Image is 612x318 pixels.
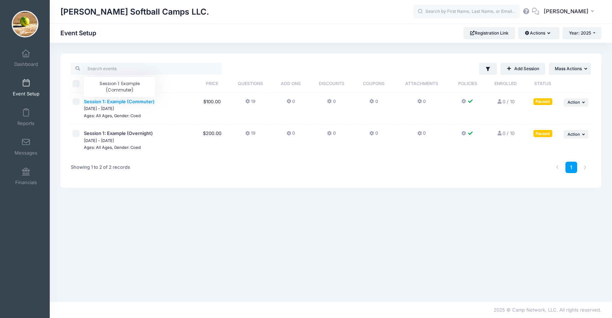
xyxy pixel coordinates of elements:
a: Event Setup [9,75,43,100]
input: Search events [71,63,222,75]
td: $200.00 [196,125,228,156]
th: Session [82,75,196,93]
span: Discounts [319,81,344,86]
span: Event Setup [13,91,39,97]
th: Status [526,75,560,93]
a: 0 / 10 [497,130,515,136]
div: Showing 1 to 2 of 2 records [71,159,130,176]
span: Reports [17,120,34,126]
span: Attachments [405,81,438,86]
button: 0 [369,98,378,109]
span: [PERSON_NAME] [544,7,589,15]
div: Paused [533,98,552,105]
span: Financials [15,179,37,186]
th: Enrolled [485,75,526,93]
h1: Event Setup [60,29,102,37]
a: Dashboard [9,46,43,71]
th: Questions [228,75,273,93]
button: Actions [518,27,559,39]
button: 0 [327,98,335,109]
button: 0 [327,130,335,140]
a: Reports [9,105,43,130]
th: Coupons [354,75,393,93]
button: [PERSON_NAME] [539,4,601,20]
a: Financials [9,164,43,189]
button: Mass Actions [549,63,591,75]
small: [DATE] - [DATE] [84,138,114,143]
button: 0 [417,130,426,140]
a: Messages [9,134,43,159]
th: Policies [450,75,485,93]
span: Messages [15,150,37,156]
a: Registration Link [463,27,515,39]
span: Session 1: Example (Commuter) [84,99,155,104]
div: Paused [533,130,552,137]
a: 0 / 10 [497,99,515,104]
small: Ages: All Ages, Gender: Coed [84,145,141,150]
th: Attachments [393,75,450,93]
span: Action [568,100,580,105]
span: Action [568,132,580,137]
button: Action [564,130,589,139]
button: 0 [286,98,295,109]
span: Add Ons [281,81,301,86]
button: 0 [417,98,426,109]
span: Coupons [363,81,385,86]
div: Session 1: Example (Commuter) [84,77,155,97]
input: Search by First Name, Last Name, or Email... [413,5,520,19]
img: Kasey Cox Softball Camps LLC. [12,11,38,37]
a: Add Session [500,63,545,75]
th: Add Ons [273,75,308,93]
a: 1 [565,162,577,173]
span: Questions [238,81,263,86]
span: Session 1: Example (Overnight) [84,130,153,136]
button: 0 [286,130,295,140]
span: 2025 © Camp Network, LLC. All rights reserved. [494,307,601,313]
button: 19 [245,130,256,140]
small: [DATE] - [DATE] [84,106,114,111]
th: Discounts [309,75,354,93]
span: Dashboard [14,61,38,67]
button: Action [564,98,589,107]
small: Ages: All Ages, Gender: Coed [84,113,141,118]
th: Price [196,75,228,93]
span: Policies [458,81,477,86]
button: Year: 2025 [563,27,601,39]
span: Year: 2025 [569,30,591,36]
h1: [PERSON_NAME] Softball Camps LLC. [60,4,209,20]
button: 19 [245,98,256,109]
span: Mass Actions [555,66,582,71]
button: 0 [369,130,378,140]
td: $100.00 [196,93,228,125]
